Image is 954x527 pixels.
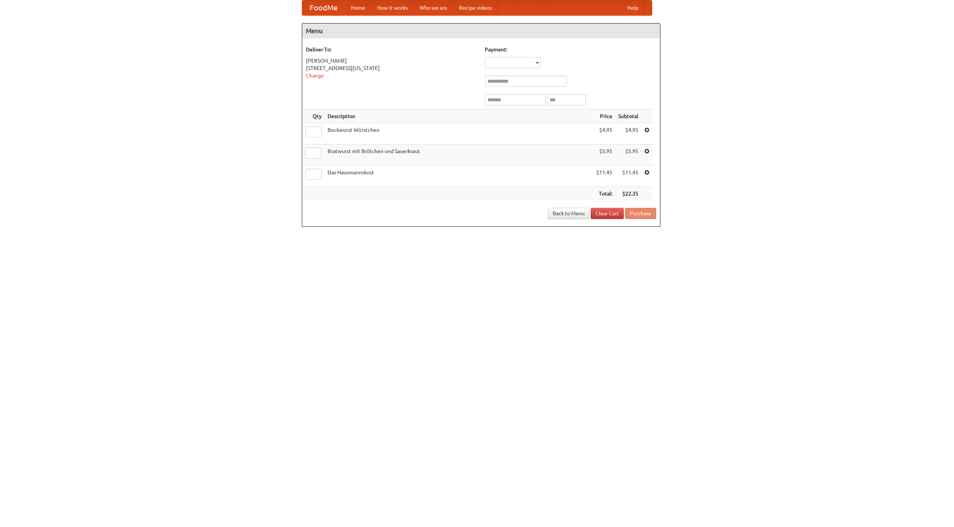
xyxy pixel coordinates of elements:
[371,0,414,15] a: How it works
[615,123,641,145] td: $4.95
[325,109,593,123] th: Description
[325,145,593,166] td: Bratwurst mit Brötchen und Sauerkraut
[345,0,371,15] a: Home
[306,46,477,53] h5: Deliver To:
[591,208,624,219] a: Clear Cart
[325,123,593,145] td: Bockwurst Würstchen
[615,145,641,166] td: $5.95
[593,123,615,145] td: $4.95
[625,208,656,219] button: Purchase
[593,187,615,201] th: Total:
[548,208,590,219] a: Back to Menu
[306,64,477,72] div: [STREET_ADDRESS][US_STATE]
[325,166,593,187] td: Das Hausmannskost
[621,0,644,15] a: Help
[302,109,325,123] th: Qty
[593,145,615,166] td: $5.95
[453,0,498,15] a: Recipe videos
[306,57,477,64] div: [PERSON_NAME]
[615,187,641,201] th: $22.35
[615,109,641,123] th: Subtotal
[615,166,641,187] td: $11.45
[302,0,345,15] a: FoodMe
[302,23,660,38] h4: Menu
[414,0,453,15] a: Who we are
[593,109,615,123] th: Price
[593,166,615,187] td: $11.45
[306,73,324,79] a: Change
[485,46,656,53] h5: Payment:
